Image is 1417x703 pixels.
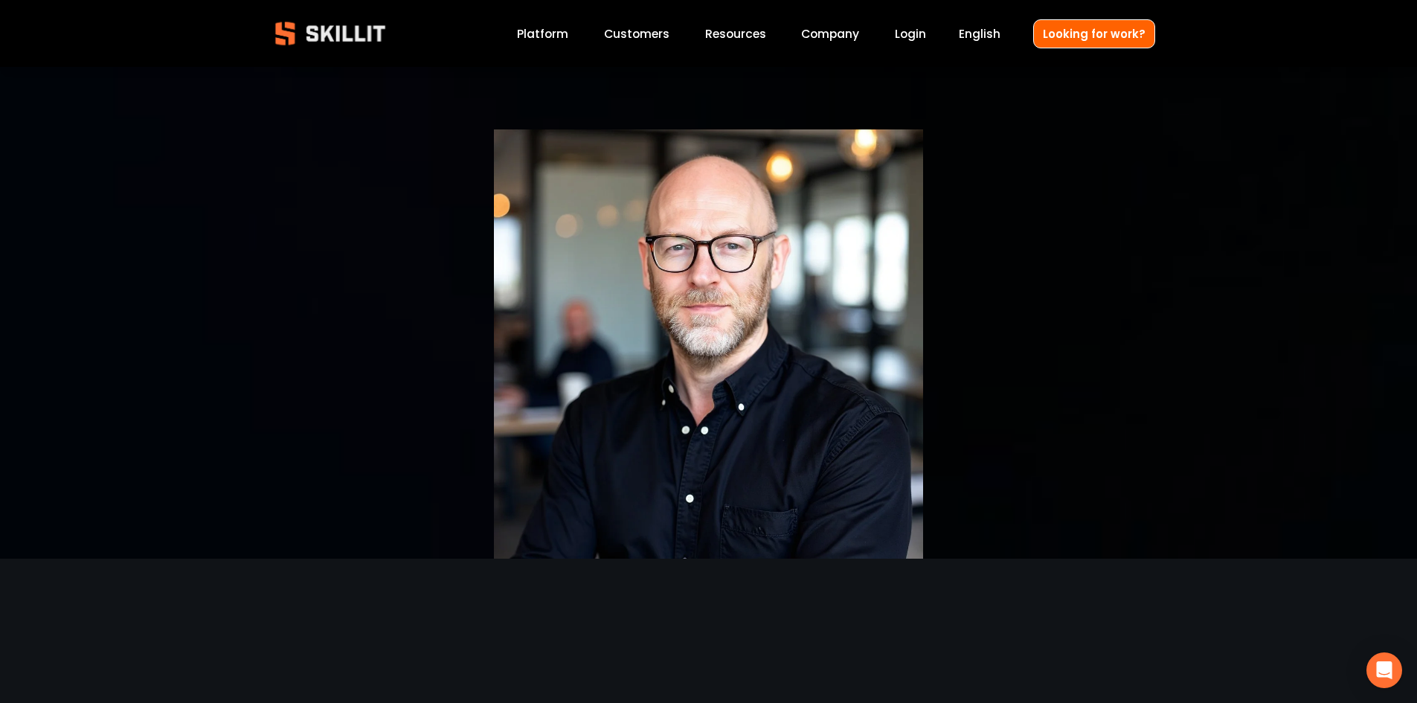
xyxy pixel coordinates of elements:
div: Open Intercom Messenger [1366,652,1402,688]
span: Resources [705,25,766,42]
span: English [959,25,1000,42]
a: Company [801,24,859,44]
a: Platform [517,24,568,44]
div: language picker [959,24,1000,44]
a: Looking for work? [1033,19,1155,48]
a: Customers [604,24,669,44]
img: Skillit [263,11,398,56]
a: folder dropdown [705,24,766,44]
a: Login [895,24,926,44]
